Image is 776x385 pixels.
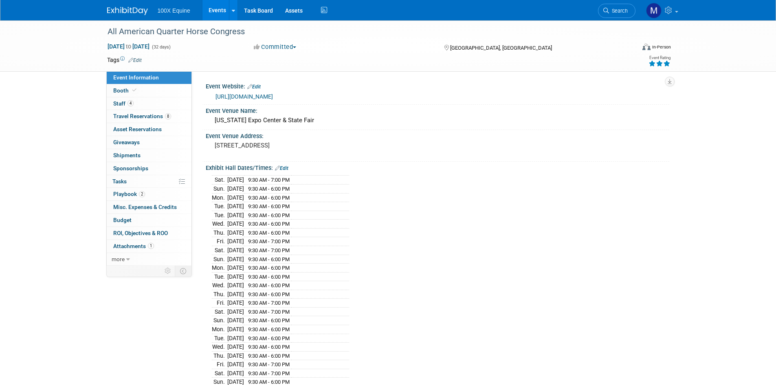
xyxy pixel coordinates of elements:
span: 9:30 AM - 6:00 PM [248,195,290,201]
td: Fri. [212,299,227,308]
span: 9:30 AM - 6:00 PM [248,212,290,218]
span: 9:30 AM - 6:00 PM [248,274,290,280]
span: [DATE] [DATE] [107,43,150,50]
td: Sun. [212,255,227,264]
span: 9:30 AM - 7:00 PM [248,177,290,183]
span: 9:30 AM - 6:00 PM [248,353,290,359]
button: Committed [251,43,299,51]
span: Staff [113,100,134,107]
span: Travel Reservations [113,113,171,119]
a: Edit [275,165,288,171]
td: [DATE] [227,264,244,273]
td: [DATE] [227,290,244,299]
td: Personalize Event Tab Strip [161,266,175,276]
a: Search [598,4,635,18]
div: Event Format [587,42,671,55]
a: Playbook2 [107,188,191,200]
td: Sun. [212,316,227,325]
td: Sat. [212,246,227,255]
span: 4 [128,100,134,106]
a: Booth [107,84,191,97]
div: Exhibit Hall Dates/Times: [206,162,669,172]
td: Mon. [212,325,227,334]
td: Thu. [212,290,227,299]
td: [DATE] [227,351,244,360]
pre: [STREET_ADDRESS] [215,142,390,149]
span: 8 [165,113,171,119]
td: [DATE] [227,334,244,343]
td: [DATE] [227,211,244,220]
div: All American Quarter Horse Congress [105,24,623,39]
span: Budget [113,217,132,223]
span: 2 [139,191,145,197]
a: Edit [128,57,142,63]
span: 9:30 AM - 7:00 PM [248,370,290,376]
span: 9:30 AM - 6:00 PM [248,282,290,288]
span: 9:30 AM - 6:00 PM [248,203,290,209]
span: 9:30 AM - 6:00 PM [248,317,290,323]
td: Sat. [212,369,227,378]
td: Fri. [212,237,227,246]
span: Event Information [113,74,159,81]
span: 9:30 AM - 6:00 PM [248,326,290,332]
a: Shipments [107,149,191,162]
img: Mia Maniaci [646,3,662,18]
span: 9:30 AM - 6:00 PM [248,221,290,227]
td: Tue. [212,211,227,220]
td: Tue. [212,334,227,343]
td: [DATE] [227,176,244,185]
a: Edit [247,84,261,90]
span: 9:30 AM - 6:00 PM [248,230,290,236]
td: Mon. [212,264,227,273]
td: [DATE] [227,343,244,352]
span: 1 [148,243,154,249]
span: [GEOGRAPHIC_DATA], [GEOGRAPHIC_DATA] [450,45,552,51]
a: Asset Reservations [107,123,191,136]
span: 9:30 AM - 7:00 PM [248,247,290,253]
span: 100X Equine [158,7,190,14]
td: [DATE] [227,307,244,316]
span: Asset Reservations [113,126,162,132]
td: Sat. [212,176,227,185]
i: Booth reservation complete [132,88,136,92]
a: Misc. Expenses & Credits [107,201,191,213]
span: 9:30 AM - 6:00 PM [248,291,290,297]
td: [DATE] [227,369,244,378]
div: Event Rating [648,56,670,60]
span: 9:30 AM - 7:00 PM [248,361,290,367]
td: [DATE] [227,281,244,290]
span: to [125,43,132,50]
td: [DATE] [227,185,244,194]
span: Shipments [113,152,141,158]
td: Toggle Event Tabs [175,266,191,276]
td: Tue. [212,272,227,281]
a: Attachments1 [107,240,191,253]
a: [URL][DOMAIN_NAME] [215,93,273,100]
span: 9:30 AM - 6:00 PM [248,379,290,385]
td: [DATE] [227,237,244,246]
span: Playbook [113,191,145,197]
td: Wed. [212,343,227,352]
td: Thu. [212,351,227,360]
td: [DATE] [227,202,244,211]
td: [DATE] [227,316,244,325]
span: (32 days) [151,44,171,50]
a: ROI, Objectives & ROO [107,227,191,240]
span: 9:30 AM - 6:00 PM [248,256,290,262]
td: Tags [107,56,142,64]
span: 9:30 AM - 6:00 PM [248,344,290,350]
td: Sun. [212,185,227,194]
td: [DATE] [227,228,244,237]
td: Tue. [212,202,227,211]
td: [DATE] [227,325,244,334]
span: Attachments [113,243,154,249]
span: 9:30 AM - 6:00 PM [248,265,290,271]
a: Travel Reservations8 [107,110,191,123]
span: Misc. Expenses & Credits [113,204,177,210]
span: 9:30 AM - 6:00 PM [248,335,290,341]
a: Giveaways [107,136,191,149]
span: 9:30 AM - 7:00 PM [248,238,290,244]
a: Event Information [107,71,191,84]
a: Budget [107,214,191,227]
td: [DATE] [227,360,244,369]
